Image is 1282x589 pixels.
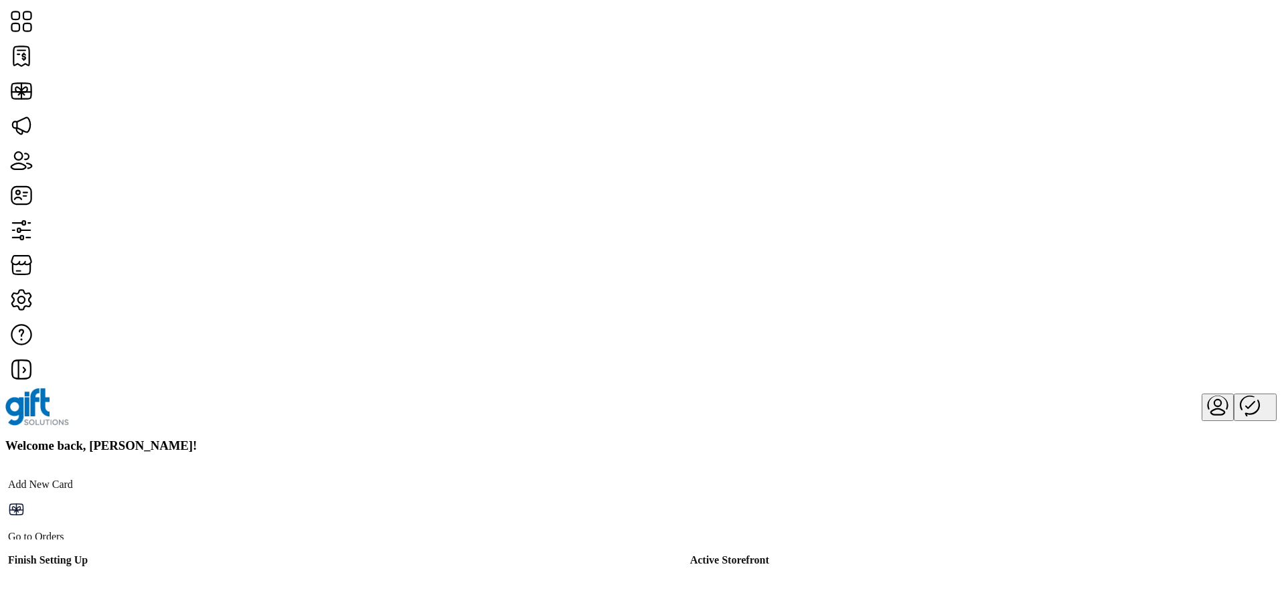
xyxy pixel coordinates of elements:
p: Add New Card [8,479,1031,491]
h4: Active Storefront [690,554,1031,566]
h4: Finish Setting Up [8,554,690,566]
button: menu [1202,394,1234,421]
img: logo [5,388,69,426]
button: Publisher Panel [1234,394,1277,421]
h3: Welcome back, [PERSON_NAME]! [5,438,1277,453]
p: Go to Orders [8,531,1031,543]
